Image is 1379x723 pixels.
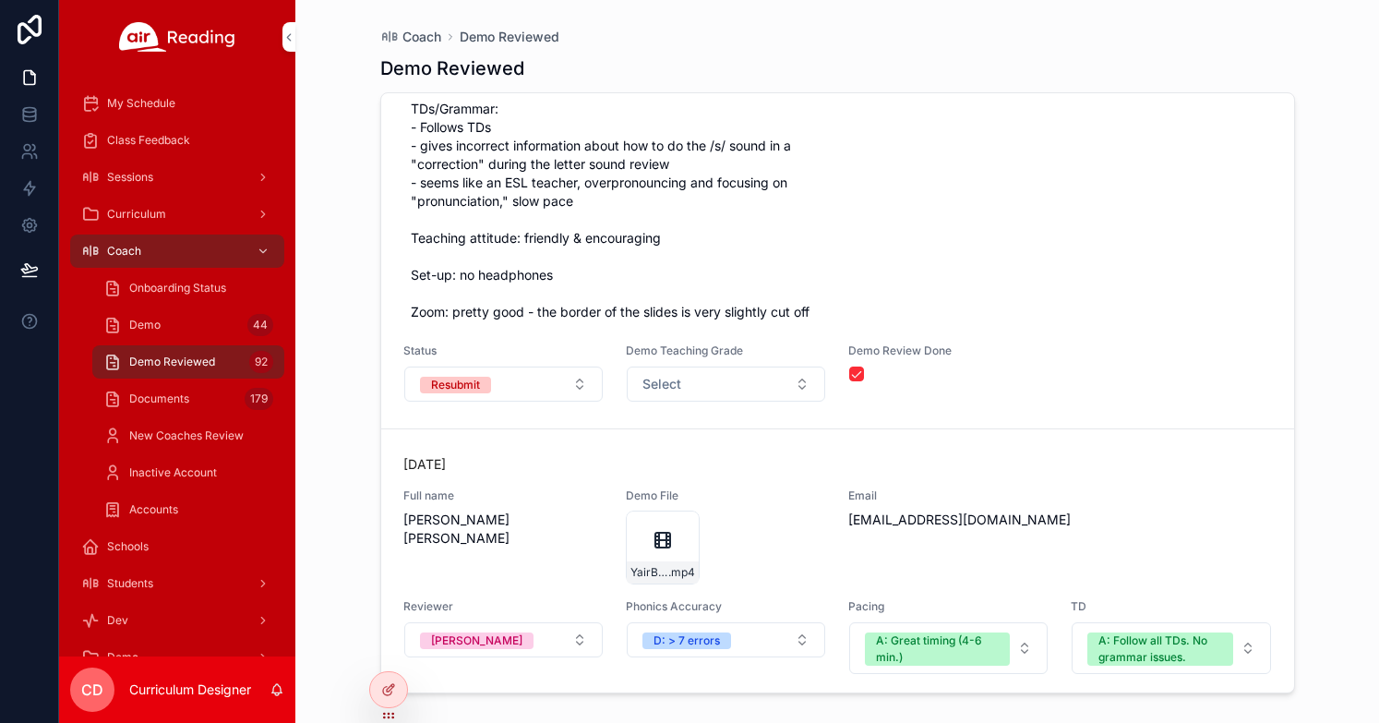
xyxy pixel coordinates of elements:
[1071,690,1271,705] span: Teacher skills
[129,318,161,332] span: Demo
[642,375,681,393] span: Select
[404,367,603,402] button: Select Button
[626,599,826,614] span: Phonics Accuracy
[627,622,825,657] button: Select Button
[630,565,668,580] span: YairBen-Zvi
[70,604,284,637] a: Dev
[70,198,284,231] a: Curriculum
[848,488,1272,503] span: Email
[129,465,217,480] span: Inactive Account
[107,576,153,591] span: Students
[70,235,284,268] a: Coach
[107,96,175,111] span: My Schedule
[92,493,284,526] a: Accounts
[404,622,603,657] button: Select Button
[626,488,826,503] span: Demo File
[403,488,604,503] span: Full name
[626,690,826,705] span: Setup
[402,28,441,46] span: Coach
[403,455,446,474] p: [DATE]
[431,633,522,649] div: [PERSON_NAME]
[848,690,1049,705] span: Zoom
[848,599,1049,614] span: Pacing
[107,613,128,628] span: Dev
[431,377,480,393] div: Resubmit
[380,55,524,81] h1: Demo Reviewed
[70,641,284,674] a: Demo
[626,343,826,358] span: Demo Teaching Grade
[107,170,153,185] span: Sessions
[668,565,695,580] span: .mp4
[107,133,190,148] span: Class Feedback
[129,428,244,443] span: New Coaches Review
[92,271,284,305] a: Onboarding Status
[129,281,226,295] span: Onboarding Status
[92,382,284,416] a: Documents179
[403,690,604,705] span: Attitude
[129,502,178,517] span: Accounts
[129,392,189,406] span: Documents
[460,28,559,46] a: Demo Reviewed
[849,622,1048,674] button: Select Button
[92,419,284,452] a: New Coaches Review
[129,681,251,699] p: Curriculum Designer
[92,308,284,342] a: Demo44
[70,124,284,157] a: Class Feedback
[627,367,825,402] button: Select Button
[70,161,284,194] a: Sessions
[92,345,284,379] a: Demo Reviewed92
[654,633,720,649] div: D: > 7 errors
[1098,633,1221,666] div: A: Follow all TDs. No grammar issues.
[403,599,604,614] span: Reviewer
[247,314,273,336] div: 44
[380,28,441,46] a: Coach
[848,343,1049,358] span: Demo Review Done
[81,679,103,701] span: CD
[403,343,604,358] span: Status
[1072,622,1270,674] button: Select Button
[245,388,273,410] div: 179
[70,530,284,563] a: Schools
[1071,599,1271,614] span: TD
[70,87,284,120] a: My Schedule
[107,244,141,259] span: Coach
[129,355,215,369] span: Demo Reviewed
[107,207,166,222] span: Curriculum
[107,539,149,554] span: Schools
[92,456,284,489] a: Inactive Account
[876,633,999,666] div: A: Great timing (4-6 min.)
[59,74,295,657] div: scrollable content
[119,22,235,52] img: App logo
[249,351,273,373] div: 92
[848,511,1272,529] span: [EMAIL_ADDRESS][DOMAIN_NAME]
[403,511,604,548] span: [PERSON_NAME] [PERSON_NAME]
[107,650,138,665] span: Demo
[70,567,284,600] a: Students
